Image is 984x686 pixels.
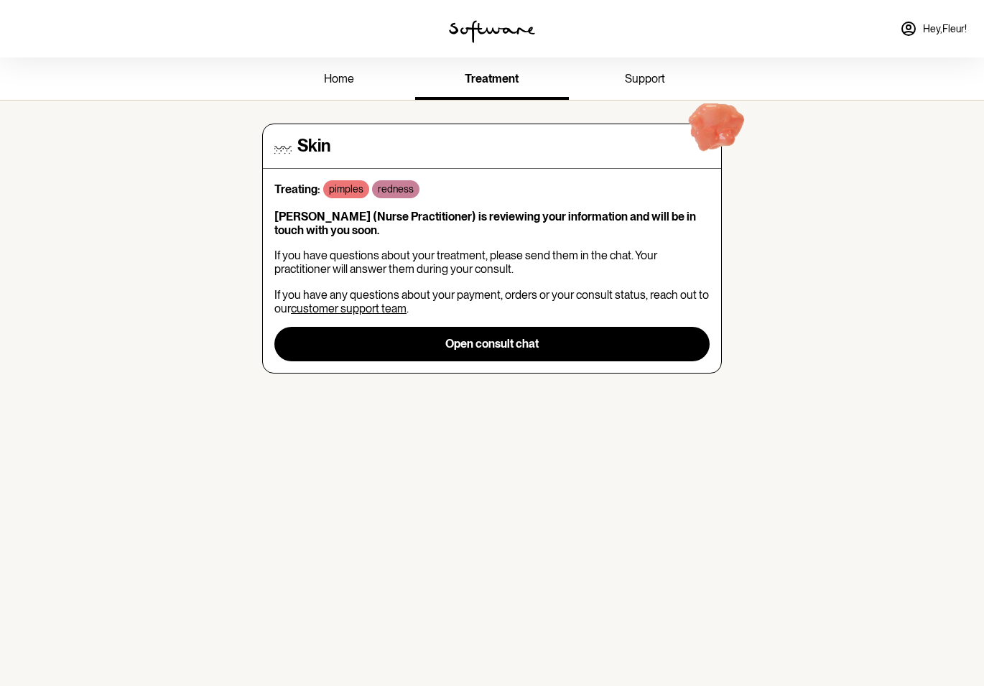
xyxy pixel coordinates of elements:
a: treatment [415,60,568,100]
p: [PERSON_NAME] (Nurse Practitioner) is reviewing your information and will be in touch with you soon. [274,210,710,237]
a: Hey,Fleur! [891,11,975,46]
p: If you have questions about your treatment, please send them in the chat. Your practitioner will ... [274,249,710,276]
span: home [324,72,354,85]
p: redness [378,183,414,195]
a: support [569,60,722,100]
img: software logo [449,20,535,43]
h4: Skin [297,136,330,157]
span: Hey, Fleur ! [923,23,967,35]
a: customer support team [291,302,407,315]
p: pimples [329,183,363,195]
p: If you have any questions about your payment, orders or your consult status, reach out to our . [274,288,710,315]
button: Open consult chat [274,327,710,361]
img: red-blob.ee797e6f29be6228169e.gif [670,83,762,175]
span: treatment [465,72,519,85]
a: home [262,60,415,100]
span: support [625,72,665,85]
strong: Treating: [274,182,320,196]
